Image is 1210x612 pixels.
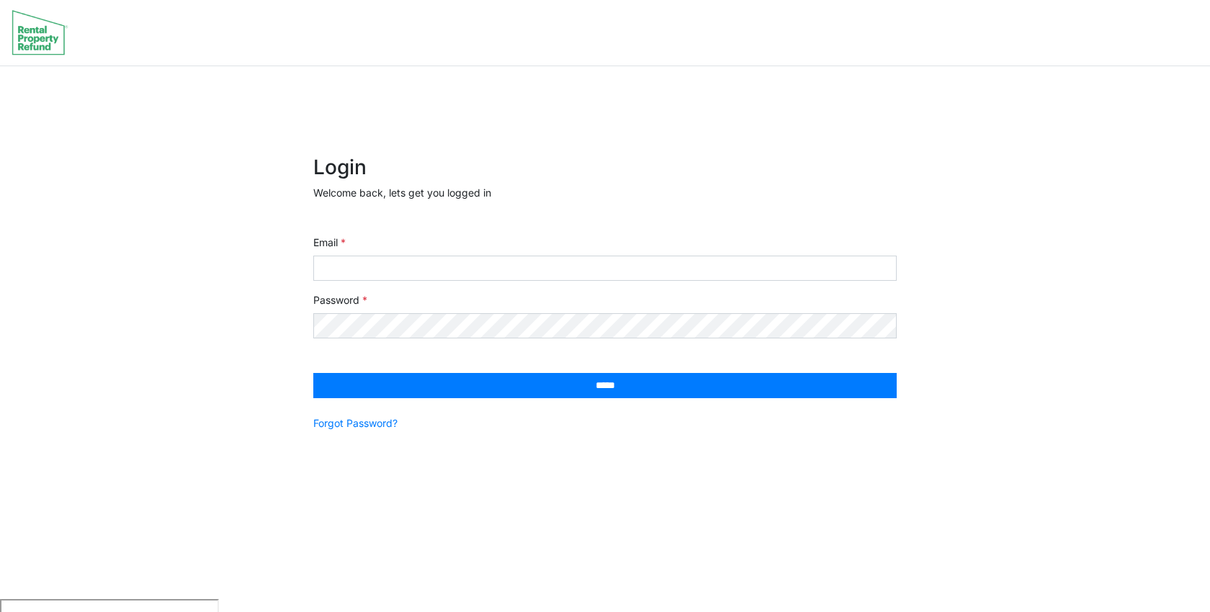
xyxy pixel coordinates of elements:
[313,156,897,180] h2: Login
[313,415,398,431] a: Forgot Password?
[12,9,68,55] img: spp logo
[313,185,897,200] p: Welcome back, lets get you logged in
[313,235,346,250] label: Email
[313,292,367,307] label: Password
